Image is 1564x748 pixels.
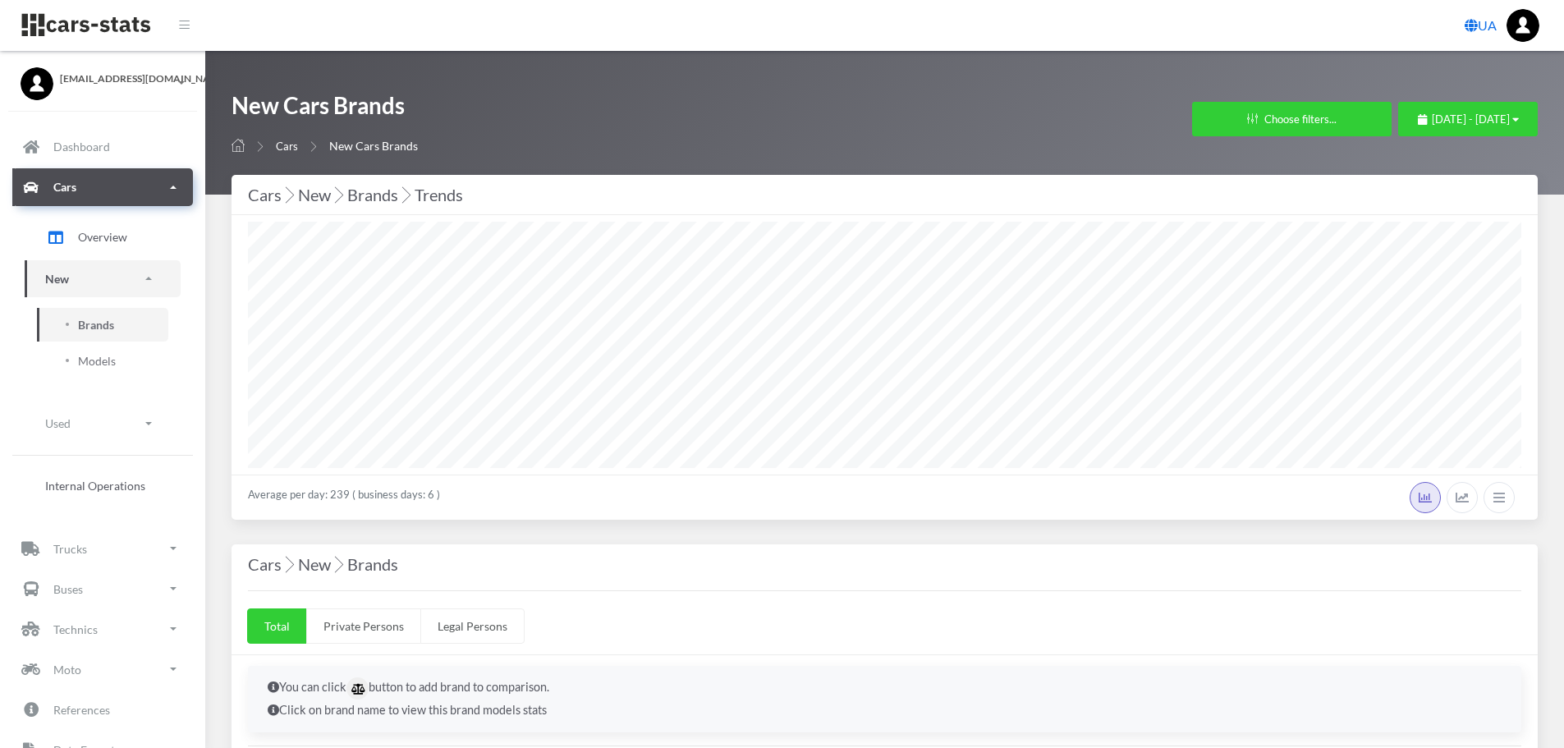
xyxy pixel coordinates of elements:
[276,140,298,153] a: Cars
[25,217,181,258] a: Overview
[53,177,76,197] p: Cars
[1398,102,1538,136] button: [DATE] - [DATE]
[12,530,193,567] a: Trucks
[232,475,1538,520] div: Average per day: 239 ( business days: 6 )
[1192,102,1392,136] button: Choose filters...
[1507,9,1539,42] img: ...
[53,659,81,680] p: Moto
[78,352,116,369] span: Models
[78,316,114,333] span: Brands
[25,405,181,442] a: Used
[1458,9,1503,42] a: UA
[12,128,193,166] a: Dashboard
[248,181,1521,208] div: Cars New Brands Trends
[53,136,110,157] p: Dashboard
[329,139,418,153] span: New Cars Brands
[21,67,185,86] a: [EMAIL_ADDRESS][DOMAIN_NAME]
[306,608,421,644] a: Private Persons
[45,268,69,289] p: New
[78,228,127,246] span: Overview
[12,650,193,688] a: Moto
[53,579,83,599] p: Buses
[12,168,193,206] a: Cars
[53,619,98,640] p: Technics
[37,344,168,378] a: Models
[12,610,193,648] a: Technics
[232,90,418,129] h1: New Cars Brands
[12,691,193,728] a: References
[25,469,181,502] a: Internal Operations
[247,608,307,644] a: Total
[420,608,525,644] a: Legal Persons
[53,539,87,559] p: Trucks
[37,308,168,342] a: Brands
[60,71,185,86] span: [EMAIL_ADDRESS][DOMAIN_NAME]
[25,260,181,297] a: New
[248,666,1521,732] div: You can click button to add brand to comparison. Click on brand name to view this brand models stats
[53,700,110,720] p: References
[45,477,145,494] span: Internal Operations
[12,570,193,608] a: Buses
[45,413,71,434] p: Used
[1432,112,1510,126] span: [DATE] - [DATE]
[21,12,152,38] img: navbar brand
[248,551,1521,577] h4: Cars New Brands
